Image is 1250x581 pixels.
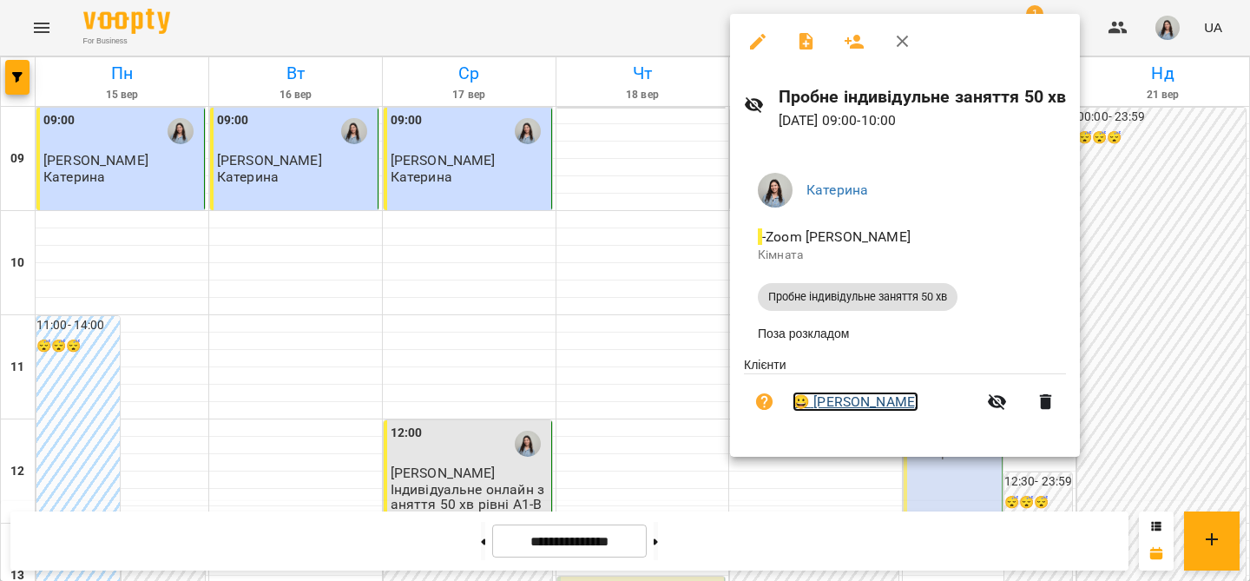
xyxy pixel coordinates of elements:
[793,392,918,413] a: 😀 [PERSON_NAME]
[758,247,1052,264] p: Кімната
[744,381,786,423] button: Візит ще не сплачено. Додати оплату?
[744,318,1066,349] li: Поза розкладом
[779,83,1067,110] h6: Пробне індивідульне заняття 50 хв
[744,356,1066,437] ul: Клієнти
[758,289,957,305] span: Пробне індивідульне заняття 50 хв
[806,182,868,198] a: Катерина
[758,228,914,245] span: - Zoom [PERSON_NAME]
[758,173,793,208] img: 00729b20cbacae7f74f09ddf478bc520.jpg
[779,110,1067,131] p: [DATE] 09:00 - 10:00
